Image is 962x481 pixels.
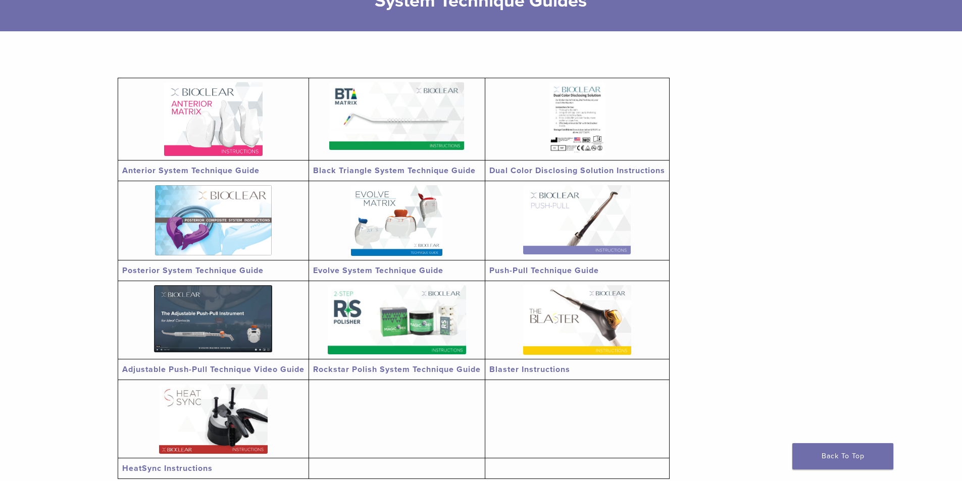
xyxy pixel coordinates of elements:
a: Evolve System Technique Guide [313,265,443,276]
a: Adjustable Push-Pull Technique Video Guide [122,364,305,375]
a: Dual Color Disclosing Solution Instructions [489,166,665,176]
a: Rockstar Polish System Technique Guide [313,364,481,375]
a: Blaster Instructions [489,364,570,375]
a: Black Triangle System Technique Guide [313,166,476,176]
a: HeatSync Instructions [122,463,213,473]
a: Back To Top [792,443,893,469]
a: Push-Pull Technique Guide [489,265,599,276]
a: Anterior System Technique Guide [122,166,260,176]
a: Posterior System Technique Guide [122,265,264,276]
